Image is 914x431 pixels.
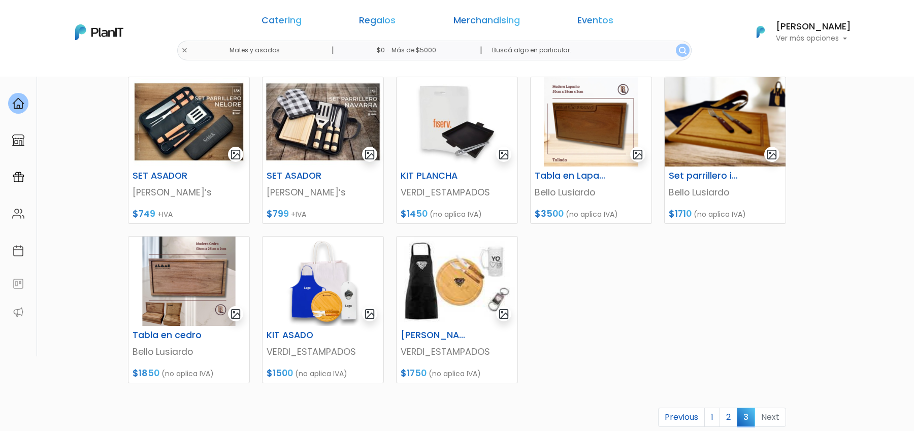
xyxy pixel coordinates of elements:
[262,236,384,383] a: gallery-light KIT ASADO VERDI_ESTAMPADOS $1500 (no aplica IVA)
[566,209,618,219] span: (no aplica IVA)
[267,345,379,358] p: VERDI_ESTAMPADOS
[498,308,510,320] img: gallery-light
[12,245,24,257] img: calendar-87d922413cdce8b2cf7b7f5f62616a5cf9e4887200fb71536465627b3292af00.svg
[133,186,245,199] p: [PERSON_NAME]’s
[679,47,687,54] img: search_button-432b6d5273f82d61273b3651a40e1bd1b912527efae98b1b7a1b2c0702e16a8d.svg
[262,16,302,28] a: Catering
[12,134,24,146] img: marketplace-4ceaa7011d94191e9ded77b95e3339b90024bf715f7c57f8cf31f2d8c509eaba.svg
[737,408,755,426] span: 3
[12,171,24,183] img: campaigns-02234683943229c281be62815700db0a1741e53638e28bf9629b52c665b00959.svg
[669,208,692,220] span: $1710
[262,77,384,224] a: gallery-light SET ASADOR [PERSON_NAME]’s $799 +IVA
[126,330,210,341] h6: Tabla en cedro
[498,149,510,160] img: gallery-light
[133,208,155,220] span: $749
[766,149,778,160] img: gallery-light
[133,367,159,379] span: $1850
[157,209,173,219] span: +IVA
[12,278,24,290] img: feedback-78b5a0c8f98aac82b08bfc38622c3050aee476f2c9584af64705fc4e61158814.svg
[743,19,851,45] button: PlanIt Logo [PERSON_NAME] Ver más opciones
[128,77,250,224] a: gallery-light SET ASADOR [PERSON_NAME]’s $749 +IVA
[401,345,513,358] p: VERDI_ESTAMPADOS
[267,367,293,379] span: $1500
[126,171,210,181] h6: SET ASADOR
[665,77,786,167] img: thumb_Captura_de_pantalla_2025-08-20_100739.png
[480,44,482,56] p: |
[535,186,647,199] p: Bello Lusiardo
[364,149,376,160] img: gallery-light
[128,77,249,167] img: thumb_image__copia___copia___copia___copia___copia___copia___copia___copia___copia_-Photoroom__4_...
[776,22,851,31] h6: [PERSON_NAME]
[669,186,781,199] p: Bello Lusiardo
[52,10,146,29] div: ¿Necesitás ayuda?
[395,171,478,181] h6: KIT PLANCHA
[401,367,427,379] span: $1750
[529,171,612,181] h6: Tabla en Lapacho
[632,149,644,160] img: gallery-light
[260,171,344,181] h6: SET ASADOR
[401,208,428,220] span: $1450
[530,77,652,224] a: gallery-light Tabla en Lapacho Bello Lusiardo $3500 (no aplica IVA)
[128,237,249,326] img: thumb_Dise%C3%B1o_sin_t%C3%ADtulo_-_2024-11-21T145254.045.png
[663,171,746,181] h6: Set parrillero individual
[230,308,242,320] img: gallery-light
[704,408,720,427] a: 1
[359,16,396,28] a: Regalos
[291,209,306,219] span: +IVA
[263,77,383,167] img: thumb_image__copia___copia___copia___copia___copia___copia___copia___copia___copia_-Photoroom__5_...
[484,41,692,60] input: Buscá algo en particular..
[295,369,347,379] span: (no aplica IVA)
[181,47,188,54] img: close-6986928ebcb1d6c9903e3b54e860dbc4d054630f23adef3a32610726dff6a82b.svg
[401,186,513,199] p: VERDI_ESTAMPADOS
[397,77,517,167] img: thumb_image__copia___copia___copia___copia___copia___copia___copia___copia_-Photoroom__1_.jpg
[395,330,478,341] h6: [PERSON_NAME]
[396,236,518,383] a: gallery-light [PERSON_NAME] VERDI_ESTAMPADOS $1750 (no aplica IVA)
[694,209,746,219] span: (no aplica IVA)
[776,35,851,42] p: Ver más opciones
[749,21,772,43] img: PlanIt Logo
[658,408,705,427] a: Previous
[664,77,786,224] a: gallery-light Set parrillero individual Bello Lusiardo $1710 (no aplica IVA)
[267,208,289,220] span: $799
[531,77,651,167] img: thumb_Dise%C3%B1o_sin_t%C3%ADtulo__63_.png
[12,208,24,220] img: people-662611757002400ad9ed0e3c099ab2801c6687ba6c219adb57efc949bc21e19d.svg
[332,44,334,56] p: |
[230,149,242,160] img: gallery-light
[577,16,613,28] a: Eventos
[75,24,123,40] img: PlanIt Logo
[396,77,518,224] a: gallery-light KIT PLANCHA VERDI_ESTAMPADOS $1450 (no aplica IVA)
[267,186,379,199] p: [PERSON_NAME]’s
[12,306,24,318] img: partners-52edf745621dab592f3b2c58e3bca9d71375a7ef29c3b500c9f145b62cc070d4.svg
[161,369,214,379] span: (no aplica IVA)
[397,237,517,326] img: thumb_WhatsApp_Image_2025-05-26_at_09.51.36.jpeg
[453,16,520,28] a: Merchandising
[128,236,250,383] a: gallery-light Tabla en cedro Bello Lusiardo $1850 (no aplica IVA)
[263,237,383,326] img: thumb_2000___2000-Photoroom_-_2025-04-07T172939.062.png
[133,345,245,358] p: Bello Lusiardo
[12,97,24,110] img: home-e721727adea9d79c4d83392d1f703f7f8bce08238fde08b1acbfd93340b81755.svg
[430,209,482,219] span: (no aplica IVA)
[364,308,376,320] img: gallery-light
[429,369,481,379] span: (no aplica IVA)
[535,208,564,220] span: $3500
[260,330,344,341] h6: KIT ASADO
[720,408,737,427] a: 2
